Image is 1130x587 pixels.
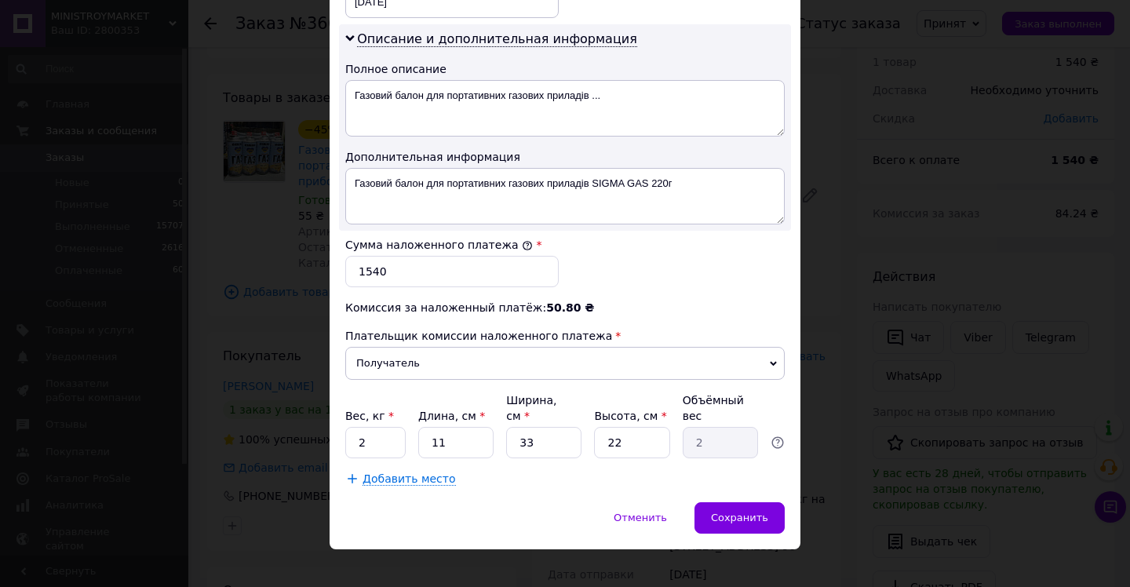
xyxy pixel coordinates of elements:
span: Добавить место [363,472,456,486]
span: Плательщик комиссии наложенного платежа [345,330,612,342]
textarea: Газовий балон для портативних газових приладів SIGMA GAS 220г [345,168,785,224]
div: Дополнительная информация [345,149,785,165]
div: Объёмный вес [683,392,758,424]
label: Ширина, см [506,394,556,422]
textarea: Газовий балон для портативних газових приладів ... [345,80,785,137]
span: Отменить [614,512,667,523]
label: Вес, кг [345,410,394,422]
span: Сохранить [711,512,768,523]
span: Получатель [345,347,785,380]
div: Комиссия за наложенный платёж: [345,300,785,315]
span: 50.80 ₴ [546,301,594,314]
span: Описание и дополнительная информация [357,31,637,47]
div: Полное описание [345,61,785,77]
label: Длина, см [418,410,485,422]
label: Сумма наложенного платежа [345,239,533,251]
label: Высота, см [594,410,666,422]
